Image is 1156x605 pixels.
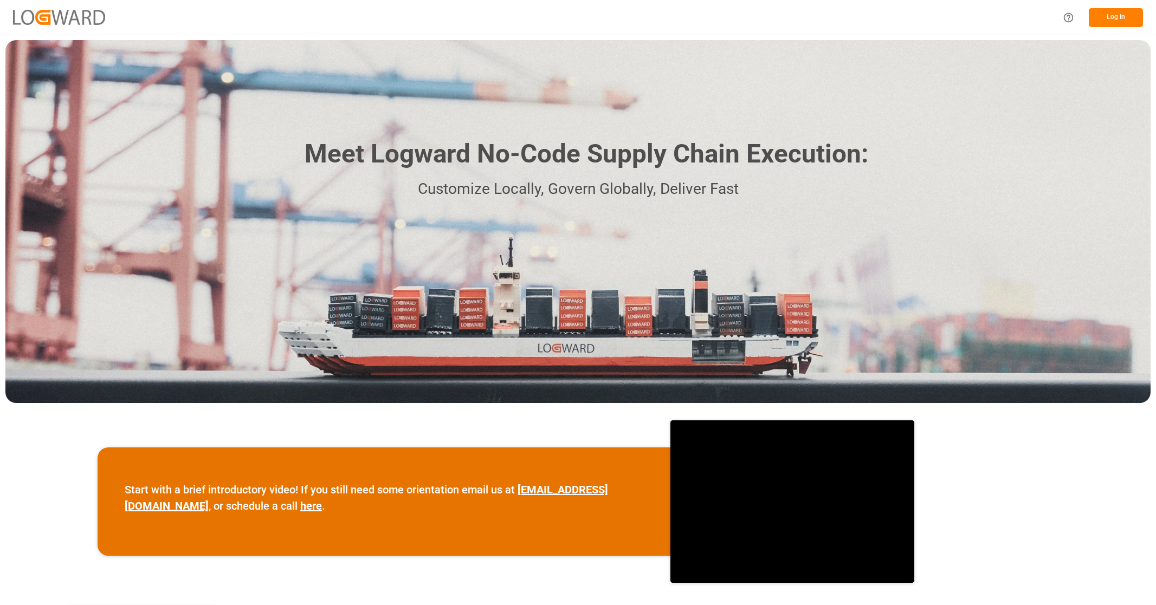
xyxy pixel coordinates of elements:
[1056,5,1081,30] button: Help Center
[1089,8,1143,27] button: Log In
[305,135,868,173] h1: Meet Logward No-Code Supply Chain Execution:
[288,177,868,201] p: Customize Locally, Govern Globally, Deliver Fast
[125,482,643,514] p: Start with a brief introductory video! If you still need some orientation email us at , or schedu...
[13,10,105,24] img: Logward_new_orange.png
[300,499,322,512] a: here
